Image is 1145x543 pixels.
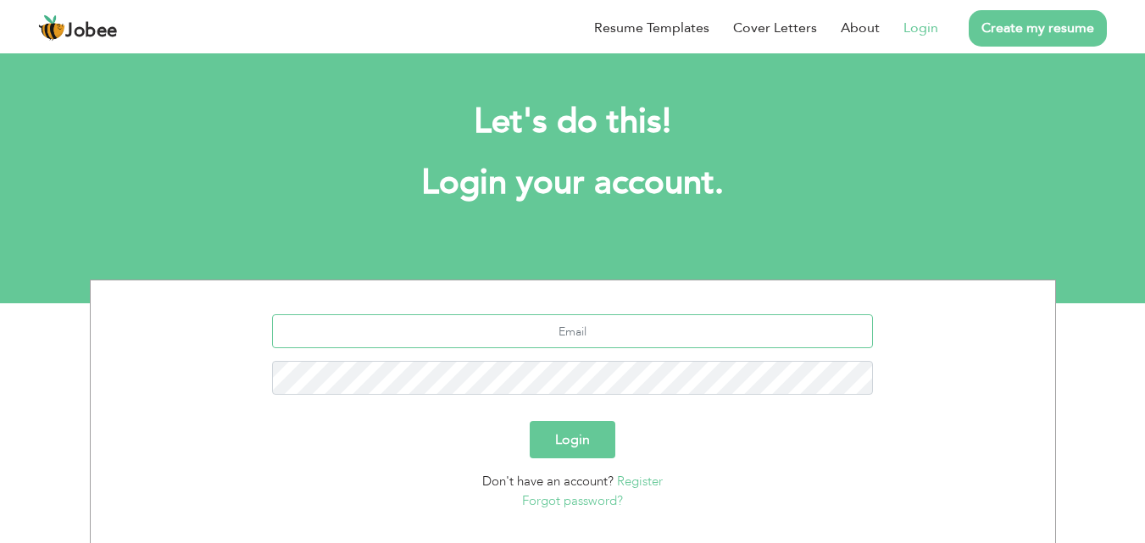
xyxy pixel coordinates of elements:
h1: Login your account. [115,161,1031,205]
a: Forgot password? [522,492,623,509]
img: jobee.io [38,14,65,42]
input: Email [272,314,873,348]
a: Register [617,473,663,490]
button: Login [530,421,615,458]
a: Cover Letters [733,18,817,38]
a: Resume Templates [594,18,709,38]
span: Don't have an account? [482,473,614,490]
a: Login [903,18,938,38]
a: Create my resume [969,10,1107,47]
a: About [841,18,880,38]
span: Jobee [65,22,118,41]
h2: Let's do this! [115,100,1031,144]
a: Jobee [38,14,118,42]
